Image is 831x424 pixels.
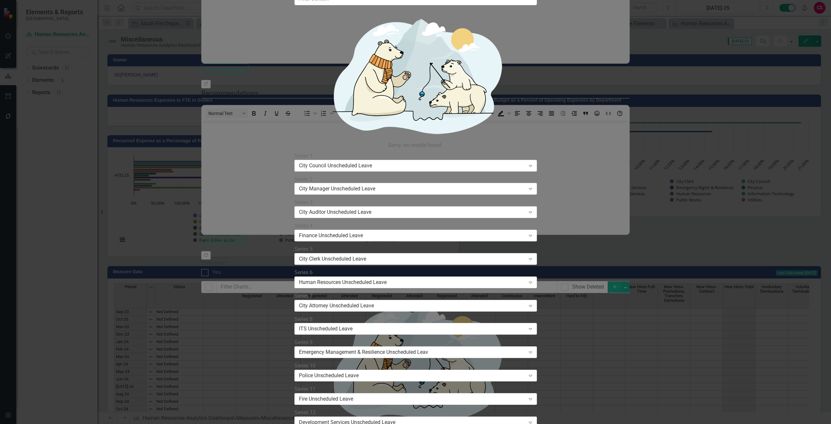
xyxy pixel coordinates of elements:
div: Series 1 [294,152,537,160]
div: Series 3 [294,199,537,206]
div: City Clerk Unscheduled Leave [299,255,526,263]
div: Emergency Management & Resilience Unscheduled Leav [299,349,526,356]
div: Fire Unscheduled Leave [299,395,526,403]
div: Series 9 [294,339,537,346]
div: City Manager Unscheduled Leave [299,185,526,193]
div: Series 11 [294,386,537,393]
img: No results found [318,10,513,140]
div: Police Unscheduled Leave [299,372,526,379]
div: City Auditor Unscheduled Leave [299,209,526,216]
div: Series 12 [294,409,537,417]
div: Series 10 [294,362,537,370]
div: Series 5 [294,246,537,253]
div: Sorry, no results found. [388,142,443,149]
div: Finance Unscheduled Leave [299,232,526,239]
div: Series 8 [294,316,537,323]
div: City Attorney Unscheduled Leave [299,302,526,309]
div: Series 4 [294,222,537,230]
div: Series 2 [294,176,537,183]
div: City Council Unscheduled Leave [299,162,526,169]
div: Series 7 [294,292,537,300]
div: ITS Unscheduled Leave [299,325,526,333]
div: Human Resources Unscheduled Leave [299,278,526,286]
div: Series 6 [294,269,537,276]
